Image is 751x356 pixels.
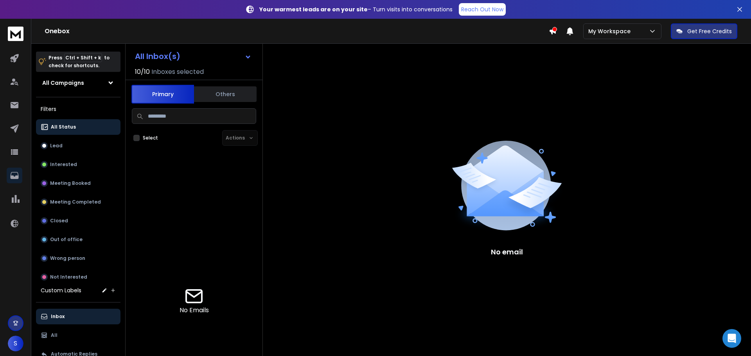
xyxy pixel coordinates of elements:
h3: Filters [36,104,120,114]
span: 10 / 10 [135,67,150,77]
label: Select [143,135,158,141]
h1: All Inbox(s) [135,52,180,60]
h3: Inboxes selected [151,67,204,77]
p: Meeting Booked [50,180,91,186]
a: Reach Out Now [459,3,506,16]
p: Not Interested [50,274,87,280]
button: Meeting Booked [36,175,120,191]
button: Not Interested [36,269,120,285]
p: All Status [51,124,76,130]
button: Meeting Completed [36,194,120,210]
strong: Your warmest leads are on your site [259,5,368,13]
p: My Workspace [588,27,634,35]
p: Reach Out Now [461,5,503,13]
p: Closed [50,218,68,224]
button: S [8,336,23,351]
button: Wrong person [36,250,120,266]
button: Interested [36,157,120,172]
button: All [36,327,120,343]
p: – Turn visits into conversations [259,5,453,13]
p: Wrong person [50,255,85,261]
p: No Emails [180,306,209,315]
h1: All Campaigns [42,79,84,87]
button: Lead [36,138,120,154]
button: Closed [36,213,120,229]
button: Get Free Credits [671,23,737,39]
p: Meeting Completed [50,199,101,205]
h1: Onebox [45,27,549,36]
button: All Campaigns [36,75,120,91]
img: logo [8,27,23,41]
p: Out of office [50,236,83,243]
button: Primary [131,85,194,104]
p: Press to check for shortcuts. [49,54,110,70]
button: All Status [36,119,120,135]
p: All [51,332,57,338]
p: No email [491,247,523,258]
p: Get Free Credits [687,27,732,35]
div: Open Intercom Messenger [722,329,741,348]
p: Lead [50,143,63,149]
button: Others [194,86,257,103]
span: Ctrl + Shift + k [64,53,102,62]
button: Inbox [36,309,120,324]
p: Interested [50,161,77,168]
button: All Inbox(s) [129,48,258,64]
button: Out of office [36,232,120,247]
h3: Custom Labels [41,286,81,294]
p: Inbox [51,313,65,320]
